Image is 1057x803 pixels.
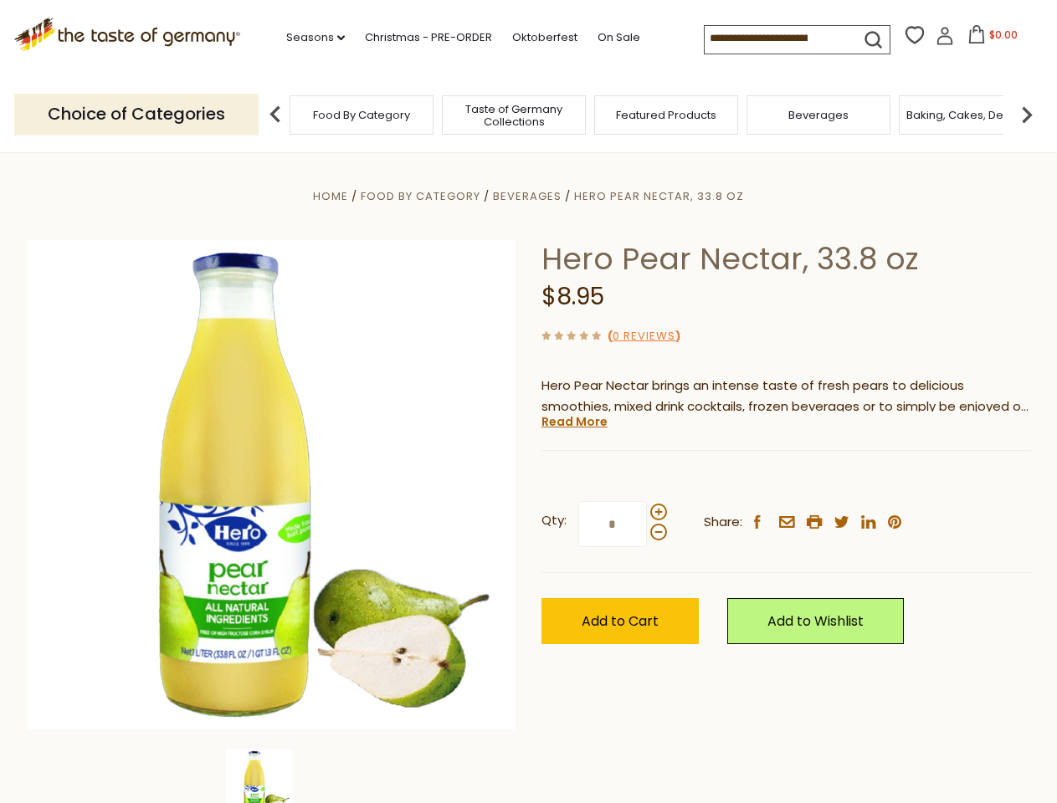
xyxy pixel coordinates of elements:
[957,25,1029,50] button: $0.00
[727,598,904,644] a: Add to Wishlist
[286,28,345,47] a: Seasons
[365,28,492,47] a: Christmas - PRE-ORDER
[574,188,744,204] a: Hero Pear Nectar, 33.8 oz
[27,240,516,729] img: Hero Pear Nectar, 33.8 oz
[313,188,348,204] a: Home
[582,611,659,631] span: Add to Cart
[259,98,292,131] img: previous arrow
[493,188,562,204] a: Beverages
[906,109,1036,121] a: Baking, Cakes, Desserts
[541,598,699,644] button: Add to Cart
[788,109,849,121] a: Beverages
[541,240,1031,278] h1: Hero Pear Nectar, 33.8 oz
[541,413,608,430] a: Read More
[598,28,640,47] a: On Sale
[704,512,742,533] span: Share:
[512,28,577,47] a: Oktoberfest
[361,188,480,204] a: Food By Category
[608,328,680,344] span: ( )
[541,280,604,313] span: $8.95
[1010,98,1044,131] img: next arrow
[541,510,567,531] strong: Qty:
[616,109,716,121] a: Featured Products
[541,376,1031,417] p: Hero Pear Nectar brings an intense taste of fresh pears to delicious smoothies, mixed drink cockt...
[613,328,675,345] a: 0 Reviews
[313,109,410,121] a: Food By Category
[578,501,647,547] input: Qty:
[14,94,259,135] p: Choice of Categories
[989,28,1018,42] span: $0.00
[447,103,581,128] a: Taste of Germany Collections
